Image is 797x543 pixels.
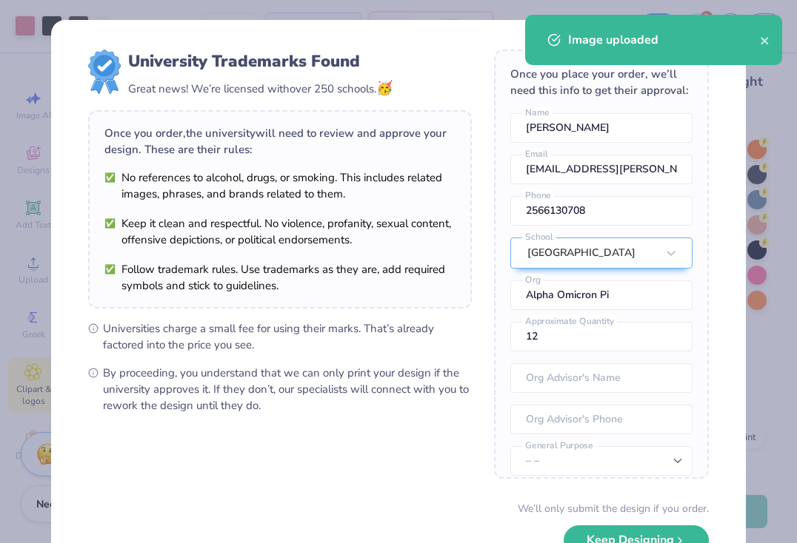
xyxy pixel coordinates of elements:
[568,31,760,49] div: Image uploaded
[518,501,709,516] div: We’ll only submit the design if you order.
[104,261,456,294] li: Follow trademark rules. Use trademarks as they are, add required symbols and stick to guidelines.
[103,365,472,414] span: By proceeding, you understand that we can only print your design if the university approves it. I...
[104,169,456,202] li: No references to alcohol, drugs, or smoking. This includes related images, phrases, and brands re...
[510,196,693,226] input: Phone
[510,113,693,143] input: Name
[376,79,393,97] span: 🥳
[88,50,121,94] img: license-marks-badge.png
[128,50,393,73] div: University Trademarks Found
[510,280,693,310] input: Org
[510,322,693,351] input: Approximate Quantity
[510,363,693,393] input: Org Advisor's Name
[510,405,693,434] input: Org Advisor's Phone
[104,125,456,158] div: Once you order, the university will need to review and approve your design. These are their rules:
[510,66,693,98] div: Once you place your order, we’ll need this info to get their approval:
[128,78,393,98] div: Great news! We’re licensed with over 250 schools.
[510,155,693,184] input: Email
[103,320,472,353] span: Universities charge a small fee for using their marks. That’s already factored into the price you...
[760,31,770,49] button: close
[104,215,456,248] li: Keep it clean and respectful. No violence, profanity, sexual content, offensive depictions, or po...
